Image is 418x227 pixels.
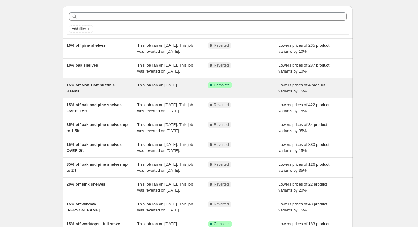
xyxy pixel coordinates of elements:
span: Reverted [214,63,229,68]
span: Reverted [214,43,229,48]
span: This job ran on [DATE]. This job was reverted on [DATE]. [137,162,193,173]
span: 15% off window [PERSON_NAME] [67,202,100,212]
span: Reverted [214,162,229,167]
span: 35% off oak and pine shelves up to 2ft [67,162,128,173]
button: Add filter [69,25,93,33]
span: Lowers prices of 380 product variants by 15% [279,142,330,153]
span: Lowers prices of 422 product variants by 15% [279,103,330,113]
span: 20% off sink shelves [67,182,105,186]
span: This job ran on [DATE]. This job was reverted on [DATE]. [137,142,193,153]
span: This job ran on [DATE]. This job was reverted on [DATE]. [137,103,193,113]
span: This job ran on [DATE]. [137,222,178,226]
span: Lowers prices of 235 product variants by 10% [279,43,330,54]
span: 15% off oak and pine shelves OVER 2ft [67,142,122,153]
span: 35% off oak and pine shelves up to 1.5ft [67,122,128,133]
span: This job ran on [DATE]. This job was reverted on [DATE]. [137,43,193,54]
span: Lowers prices of 22 product variants by 20% [279,182,327,193]
span: Lowers prices of 287 product variants by 10% [279,63,330,74]
span: 15% off Non-Combustible Beams [67,83,115,93]
span: Reverted [214,202,229,207]
span: Lowers prices of 4 product variants by 15% [279,83,325,93]
span: This job ran on [DATE]. This job was reverted on [DATE]. [137,122,193,133]
span: This job ran on [DATE]. This job was reverted on [DATE]. [137,182,193,193]
span: Lowers prices of 126 product variants by 35% [279,162,330,173]
span: This job ran on [DATE]. This job was reverted on [DATE]. [137,202,193,212]
span: Reverted [214,142,229,147]
span: 10% oak shelves [67,63,98,67]
span: Lowers prices of 84 product variants by 35% [279,122,327,133]
span: Lowers prices of 43 product variants by 15% [279,202,327,212]
span: Reverted [214,103,229,107]
span: This job ran on [DATE]. This job was reverted on [DATE]. [137,63,193,74]
span: Complete [214,83,229,88]
span: Reverted [214,182,229,187]
span: Reverted [214,122,229,127]
span: 10% off pine shelves [67,43,106,48]
span: Complete [214,222,229,226]
span: Add filter [72,27,86,31]
span: 15% off oak and pine shelves OVER 1.5ft [67,103,122,113]
span: This job ran on [DATE]. [137,83,178,87]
